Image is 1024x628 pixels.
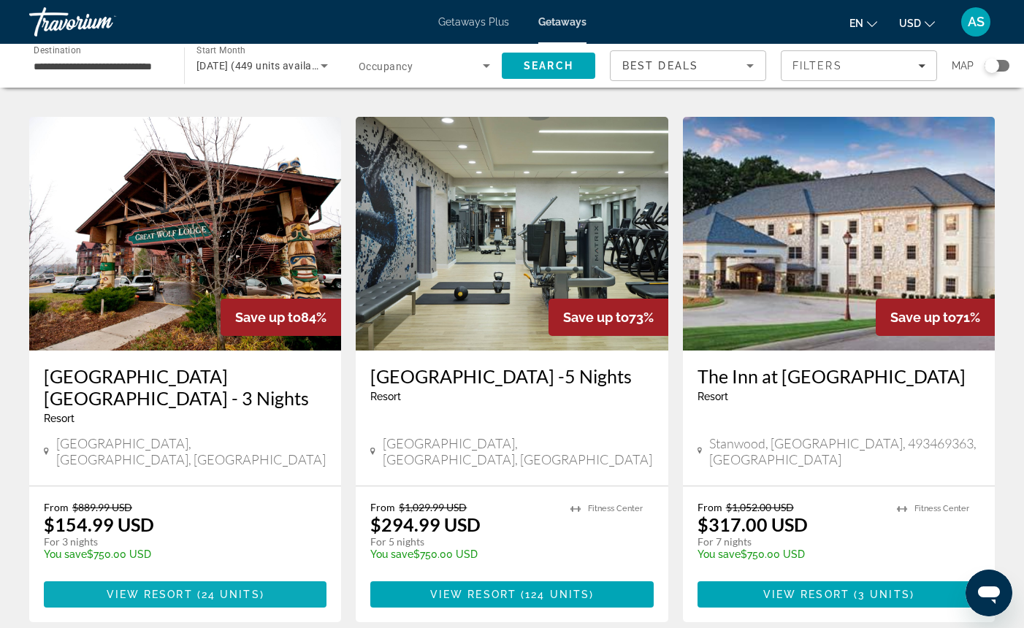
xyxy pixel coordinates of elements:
[524,60,573,72] span: Search
[34,45,81,55] span: Destination
[44,365,326,409] a: [GEOGRAPHIC_DATA] [GEOGRAPHIC_DATA] - 3 Nights
[370,365,653,387] a: [GEOGRAPHIC_DATA] -5 Nights
[399,501,467,513] span: $1,029.99 USD
[968,15,985,29] span: AS
[781,50,937,81] button: Filters
[44,501,69,513] span: From
[622,60,698,72] span: Best Deals
[44,513,154,535] p: $154.99 USD
[698,391,728,402] span: Resort
[683,117,995,351] img: The Inn at St. Ives International
[502,53,595,79] button: Search
[202,589,260,600] span: 24 units
[899,18,921,29] span: USD
[914,504,969,513] span: Fitness Center
[698,513,808,535] p: $317.00 USD
[29,3,175,41] a: Travorium
[356,117,668,351] img: Sheraton Grand Rapids Airport Hotel -5 Nights
[588,504,643,513] span: Fitness Center
[359,61,413,72] span: Occupancy
[698,535,882,548] p: For 7 nights
[34,58,165,75] input: Select destination
[525,589,589,600] span: 124 units
[44,581,326,608] button: View Resort(24 units)
[370,581,653,608] button: View Resort(124 units)
[726,501,794,513] span: $1,052.00 USD
[858,589,910,600] span: 3 units
[383,435,654,467] span: [GEOGRAPHIC_DATA], [GEOGRAPHIC_DATA], [GEOGRAPHIC_DATA]
[698,501,722,513] span: From
[890,310,956,325] span: Save up to
[44,548,87,560] span: You save
[430,589,516,600] span: View Resort
[29,117,341,351] img: Great Wolf Lodge Traverse City - 3 Nights
[698,548,741,560] span: You save
[193,589,264,600] span: ( )
[370,548,413,560] span: You save
[235,310,301,325] span: Save up to
[957,7,995,37] button: User Menu
[549,299,668,336] div: 73%
[438,16,509,28] a: Getaways Plus
[763,589,849,600] span: View Resort
[899,12,935,34] button: Change currency
[538,16,586,28] a: Getaways
[370,535,555,548] p: For 5 nights
[196,45,245,55] span: Start Month
[849,18,863,29] span: en
[709,435,980,467] span: Stanwood, [GEOGRAPHIC_DATA], 493469363, [GEOGRAPHIC_DATA]
[622,57,754,74] mat-select: Sort by
[44,413,74,424] span: Resort
[370,548,555,560] p: $750.00 USD
[72,501,132,513] span: $889.99 USD
[952,55,974,76] span: Map
[849,12,877,34] button: Change language
[876,299,995,336] div: 71%
[966,570,1012,616] iframe: Кнопка запуска окна обмена сообщениями
[563,310,629,325] span: Save up to
[44,535,312,548] p: For 3 nights
[370,513,481,535] p: $294.99 USD
[849,589,914,600] span: ( )
[56,435,327,467] span: [GEOGRAPHIC_DATA], [GEOGRAPHIC_DATA], [GEOGRAPHIC_DATA]
[698,581,980,608] button: View Resort(3 units)
[792,60,842,72] span: Filters
[370,501,395,513] span: From
[698,365,980,387] a: The Inn at [GEOGRAPHIC_DATA]
[44,548,312,560] p: $750.00 USD
[370,391,401,402] span: Resort
[107,589,193,600] span: View Resort
[698,548,882,560] p: $750.00 USD
[221,299,341,336] div: 84%
[196,60,329,72] span: [DATE] (449 units available)
[516,589,594,600] span: ( )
